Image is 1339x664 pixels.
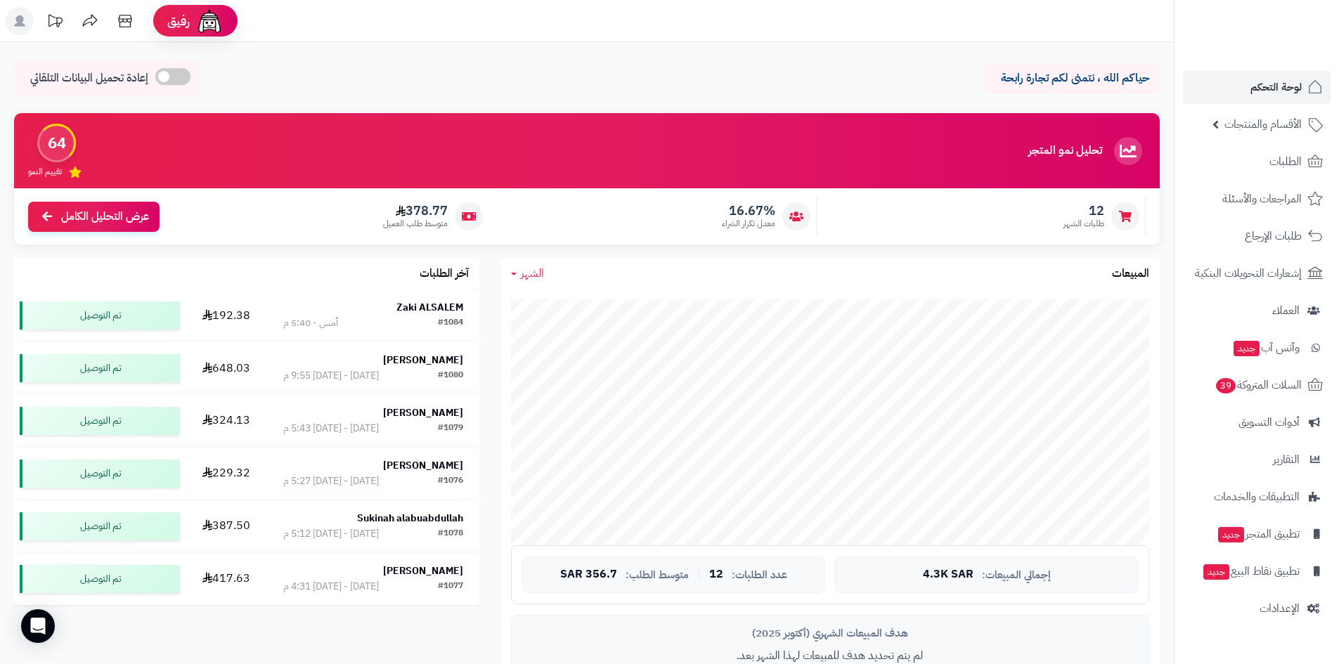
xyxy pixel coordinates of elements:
strong: [PERSON_NAME] [383,353,463,367]
span: السلات المتروكة [1215,375,1302,395]
img: ai-face.png [195,7,224,35]
p: لم يتم تحديد هدف للمبيعات لهذا الشهر بعد. [522,648,1138,664]
div: [DATE] - [DATE] 9:55 م [283,369,379,383]
span: تقييم النمو [28,166,62,178]
span: إجمالي المبيعات: [982,569,1051,581]
a: التقارير [1183,443,1331,476]
div: [DATE] - [DATE] 4:31 م [283,580,379,594]
span: المراجعات والأسئلة [1222,189,1302,209]
div: تم التوصيل [20,565,180,593]
span: الإعدادات [1260,599,1300,618]
span: وآتس آب [1232,338,1300,358]
a: وآتس آبجديد [1183,331,1331,365]
span: عدد الطلبات: [732,569,787,581]
td: 192.38 [186,289,267,341]
div: [DATE] - [DATE] 5:27 م [283,474,379,488]
span: التقارير [1273,450,1300,469]
span: تطبيق نقاط البيع [1202,561,1300,581]
span: طلبات الإرجاع [1245,226,1302,246]
span: 12 [709,568,723,581]
a: المراجعات والأسئلة [1183,182,1331,216]
strong: [PERSON_NAME] [383,458,463,473]
span: إعادة تحميل البيانات التلقائي [30,70,148,86]
strong: Zaki ALSALEM [396,300,463,315]
span: | [697,569,701,580]
span: 39 [1216,378,1236,393]
span: أدوات التسويق [1238,412,1300,432]
a: تطبيق المتجرجديد [1183,517,1331,551]
a: السلات المتروكة39 [1183,368,1331,402]
strong: [PERSON_NAME] [383,564,463,578]
p: حياكم الله ، نتمنى لكم تجارة رابحة [995,70,1149,86]
div: [DATE] - [DATE] 5:12 م [283,527,379,541]
span: الشهر [521,265,544,282]
a: طلبات الإرجاع [1183,219,1331,253]
div: هدف المبيعات الشهري (أكتوبر 2025) [522,626,1138,641]
td: 387.50 [186,500,267,552]
div: #1078 [438,527,463,541]
span: الطلبات [1269,152,1302,171]
a: لوحة التحكم [1183,70,1331,104]
span: 16.67% [722,203,775,219]
span: 378.77 [383,203,448,219]
strong: [PERSON_NAME] [383,405,463,420]
div: #1084 [438,316,463,330]
span: التطبيقات والخدمات [1214,487,1300,507]
div: تم التوصيل [20,301,180,330]
a: تحديثات المنصة [37,7,72,39]
a: العملاء [1183,294,1331,327]
span: طلبات الشهر [1063,218,1104,230]
span: لوحة التحكم [1250,77,1302,97]
div: تم التوصيل [20,407,180,435]
span: العملاء [1272,301,1300,320]
span: رفيق [167,13,190,30]
div: #1079 [438,422,463,436]
div: #1080 [438,369,463,383]
a: إشعارات التحويلات البنكية [1183,256,1331,290]
span: الأقسام والمنتجات [1224,115,1302,134]
span: جديد [1218,527,1244,542]
span: عرض التحليل الكامل [61,209,149,225]
a: الطلبات [1183,145,1331,178]
div: تم التوصيل [20,354,180,382]
a: أدوات التسويق [1183,405,1331,439]
span: 356.7 SAR [560,568,617,581]
span: معدل تكرار الشراء [722,218,775,230]
td: 229.32 [186,448,267,500]
span: إشعارات التحويلات البنكية [1195,263,1302,283]
span: متوسط طلب العميل [383,218,448,230]
a: تطبيق نقاط البيعجديد [1183,554,1331,588]
span: جديد [1234,341,1260,356]
td: 417.63 [186,553,267,605]
td: 324.13 [186,395,267,447]
div: #1077 [438,580,463,594]
span: 12 [1063,203,1104,219]
strong: Sukinah alabuabdullah [357,511,463,526]
div: تم التوصيل [20,512,180,540]
a: عرض التحليل الكامل [28,202,160,232]
span: متوسط الطلب: [626,569,689,581]
a: الإعدادات [1183,592,1331,625]
span: جديد [1203,564,1229,580]
span: 4.3K SAR [923,568,973,581]
h3: آخر الطلبات [420,268,469,280]
h3: تحليل نمو المتجر [1028,145,1102,157]
div: #1076 [438,474,463,488]
a: الشهر [511,266,544,282]
a: التطبيقات والخدمات [1183,480,1331,514]
span: تطبيق المتجر [1217,524,1300,544]
div: Open Intercom Messenger [21,609,55,643]
div: أمس - 5:40 م [283,316,338,330]
div: تم التوصيل [20,460,180,488]
td: 648.03 [186,342,267,394]
div: [DATE] - [DATE] 5:43 م [283,422,379,436]
h3: المبيعات [1112,268,1149,280]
